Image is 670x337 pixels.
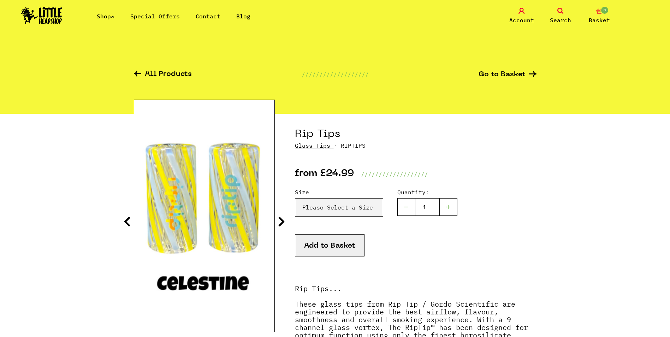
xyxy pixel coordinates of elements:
[302,70,369,79] p: ///////////////////
[295,170,354,178] p: from £24.99
[295,141,536,150] p: · RIPTIPS
[582,8,617,24] a: 0 Basket
[295,128,536,141] h1: Rip Tips
[397,188,457,196] label: Quantity:
[543,8,578,24] a: Search
[295,234,364,256] button: Add to Basket
[589,16,610,24] span: Basket
[415,198,440,216] input: 1
[550,16,571,24] span: Search
[130,13,180,20] a: Special Offers
[509,16,534,24] span: Account
[295,188,383,196] label: Size
[361,170,428,178] p: ///////////////////
[97,13,114,20] a: Shop
[600,6,609,14] span: 0
[236,13,250,20] a: Blog
[21,7,62,24] img: Little Head Shop Logo
[196,13,220,20] a: Contact
[134,128,274,303] img: Rip Tips image 1
[295,142,330,149] a: Glass Tips
[479,71,536,78] a: Go to Basket
[134,71,192,79] a: All Products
